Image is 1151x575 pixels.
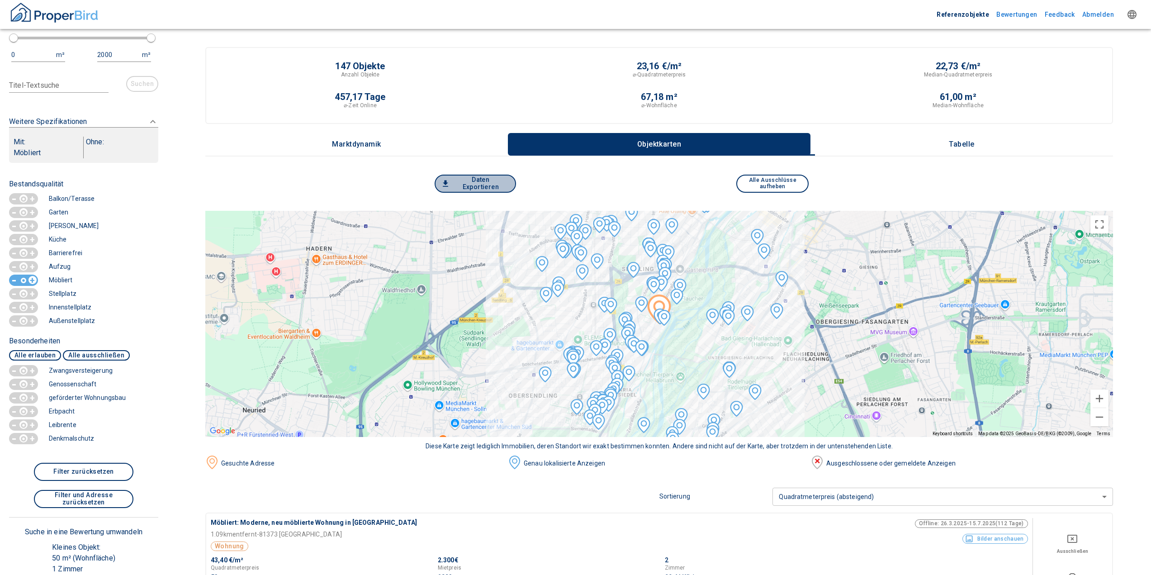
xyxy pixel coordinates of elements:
button: Zoom in [1090,390,1108,408]
p: ⌀-Quadratmeterpreis [633,71,686,79]
button: -+ [9,247,38,259]
button: Filter und Adresse zurücksetzen [34,490,133,508]
button: Deselect for this search [1037,530,1108,548]
p: Mietpreis [438,565,461,570]
img: image [810,456,824,469]
p: Anzahl Objekte [341,71,380,79]
p: + [28,195,37,204]
p: ⌀-Wohnfläche [641,101,677,109]
button: -+ [9,302,38,313]
p: + [28,407,37,416]
p: Barrierefrei [47,250,83,256]
p: + [28,303,37,312]
button: Zoom out [1090,408,1108,426]
span: Alle erlauben [14,352,56,359]
a: Open this area in Google Maps (opens a new window) [208,425,237,437]
p: + [28,249,37,258]
p: + [28,366,37,375]
div: Weitere SpezifikationenMit:MöbliertOhne: [9,107,158,172]
p: - [10,261,18,273]
div: Ausgeschlossene oder gemeldete Anzeigen [824,459,1113,468]
button: Alle erlauben [9,350,61,361]
img: image [508,456,521,469]
img: Google [208,425,237,437]
p: - [10,288,18,300]
p: - [10,365,18,377]
p: 67,18 m² [641,92,677,101]
p: - [10,432,18,445]
button: -+ [9,315,38,327]
p: - [10,193,18,205]
p: 457,17 Tage [335,92,385,101]
p: Garten [47,209,69,215]
p: + [28,317,37,326]
p: Zwangsversteigerung [47,367,113,374]
p: + [28,276,37,285]
p: - [10,233,18,246]
p: Aufzug [47,263,71,270]
button: -+ [9,392,38,404]
p: - [10,301,18,314]
p: - [10,315,18,328]
button: -+ [9,261,38,272]
button: Toggle fullscreen view [1090,215,1108,233]
a: Terms (opens in new tab) [1097,431,1110,436]
p: Ausschließen [1057,548,1088,555]
p: - [10,378,18,391]
button: Feedback [1041,5,1079,24]
p: 2.300€ [438,556,458,565]
p: - [10,206,18,219]
p: Ohne: [84,137,154,147]
p: Stellplatz [47,290,76,297]
div: Diese Karte zeigt lediglich Immobilien, deren Standort wir exakt bestimmen konnten. Andere sind n... [205,442,1113,451]
p: ⌀-Zeit Online [344,101,376,109]
p: 61,00 m² [940,92,976,101]
button: -+ [9,234,38,245]
button: -+ [9,433,38,444]
button: Bilder anschauen [962,534,1028,544]
p: Küche [47,236,67,242]
p: Denkmalschutz [47,435,95,442]
p: - [10,247,18,260]
p: - [10,419,18,432]
p: 23,16 €/m² [637,62,682,71]
button: Bewertungen [993,5,1041,24]
button: Alle ausschließen [63,350,130,361]
p: + [28,208,37,217]
div: Gesuchte Adresse [219,459,508,468]
img: image [205,456,219,469]
p: Leibrente [47,422,76,428]
button: Keyboard shortcuts [933,431,973,437]
button: Alle Ausschlüsse aufheben [736,175,809,193]
p: geförderter Wohnungsbau [47,394,126,401]
p: 43,40 €/m² [211,556,243,565]
p: Median-Quadratmeterpreis [924,71,993,79]
button: -+ [9,288,38,299]
p: Marktdynamik [332,140,381,148]
p: Außenstellplatz [47,318,95,324]
button: -+ [9,275,38,286]
a: ProperBird Logo and Home Button [9,1,99,28]
span: Alle ausschließen [68,352,124,359]
p: - [10,392,18,404]
p: + [28,421,37,430]
p: Genossenschaft [47,381,97,387]
p: + [28,434,37,443]
p: 147 Objekte [335,62,385,71]
div: Quadratmeterpreis (absteigend) [772,485,1113,508]
p: - [10,220,18,233]
button: -+ [9,220,38,232]
button: -+ [9,419,38,431]
p: Objektkarten [637,140,682,148]
p: Besonderheiten [9,336,158,347]
p: Möbliert [47,277,73,283]
button: -+ [9,365,38,376]
button: -+ [9,379,38,390]
p: Balkon/Terasse [47,195,95,202]
p: Innenstellplatz [47,304,92,310]
p: Weitere Spezifikationen [9,116,87,127]
p: + [28,380,37,389]
button: -+ [9,406,38,417]
p: Zimmer [665,565,685,570]
p: [PERSON_NAME] [47,223,99,229]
